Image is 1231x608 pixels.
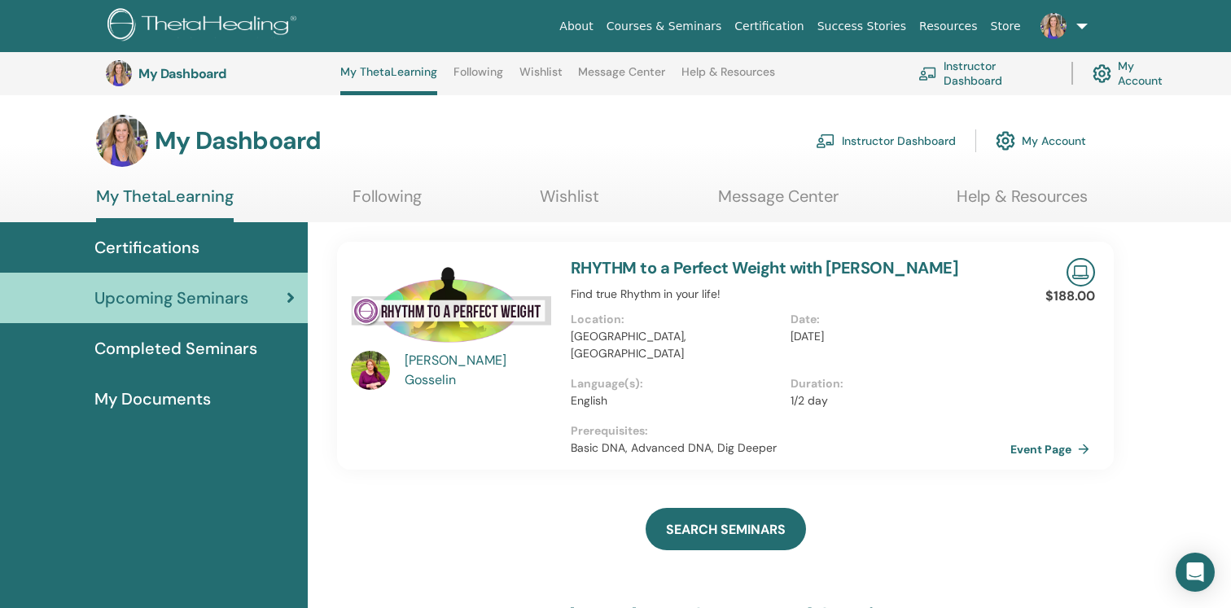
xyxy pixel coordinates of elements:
p: $188.00 [1045,287,1095,306]
p: English [571,392,781,409]
a: Message Center [718,186,839,218]
a: Wishlist [519,65,563,91]
a: Help & Resources [957,186,1088,218]
a: Certification [728,11,810,42]
span: Certifications [94,235,199,260]
a: My Account [996,123,1086,159]
p: Find true Rhythm in your life! [571,286,1010,303]
p: Duration : [791,375,1001,392]
a: Message Center [578,65,665,91]
span: Upcoming Seminars [94,286,248,310]
span: Completed Seminars [94,336,257,361]
img: chalkboard-teacher.svg [918,67,937,81]
h3: My Dashboard [155,126,321,155]
p: [GEOGRAPHIC_DATA], [GEOGRAPHIC_DATA] [571,328,781,362]
a: Following [353,186,422,218]
img: default.jpg [96,115,148,167]
a: Help & Resources [681,65,775,91]
p: Location : [571,311,781,328]
a: Event Page [1010,437,1096,461]
a: SEARCH SEMINARS [646,508,806,550]
a: Store [984,11,1027,42]
a: Success Stories [811,11,913,42]
p: [DATE] [791,328,1001,345]
img: default.jpg [1040,13,1067,39]
span: SEARCH SEMINARS [666,521,786,538]
a: Wishlist [540,186,599,218]
img: Live Online Seminar [1067,258,1095,287]
img: default.jpg [106,60,132,86]
img: default.jpg [351,351,390,390]
img: cog.svg [996,127,1015,155]
a: Courses & Seminars [600,11,729,42]
div: Open Intercom Messenger [1176,553,1215,592]
img: cog.svg [1093,60,1111,87]
span: My Documents [94,387,211,411]
img: RHYTHM to a Perfect Weight [351,258,551,356]
a: My Account [1093,55,1179,91]
p: Date : [791,311,1001,328]
a: My ThetaLearning [96,186,234,222]
a: RHYTHM to a Perfect Weight with [PERSON_NAME] [571,257,958,278]
a: My ThetaLearning [340,65,437,95]
p: Prerequisites : [571,422,1010,440]
h3: My Dashboard [138,66,301,81]
a: Resources [913,11,984,42]
p: Basic DNA, Advanced DNA, Dig Deeper [571,440,1010,457]
a: [PERSON_NAME] Gosselin [405,351,555,390]
a: Instructor Dashboard [918,55,1052,91]
img: logo.png [107,8,302,45]
a: Following [453,65,503,91]
p: 1/2 day [791,392,1001,409]
a: Instructor Dashboard [816,123,956,159]
img: chalkboard-teacher.svg [816,133,835,148]
p: Language(s) : [571,375,781,392]
a: About [553,11,599,42]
